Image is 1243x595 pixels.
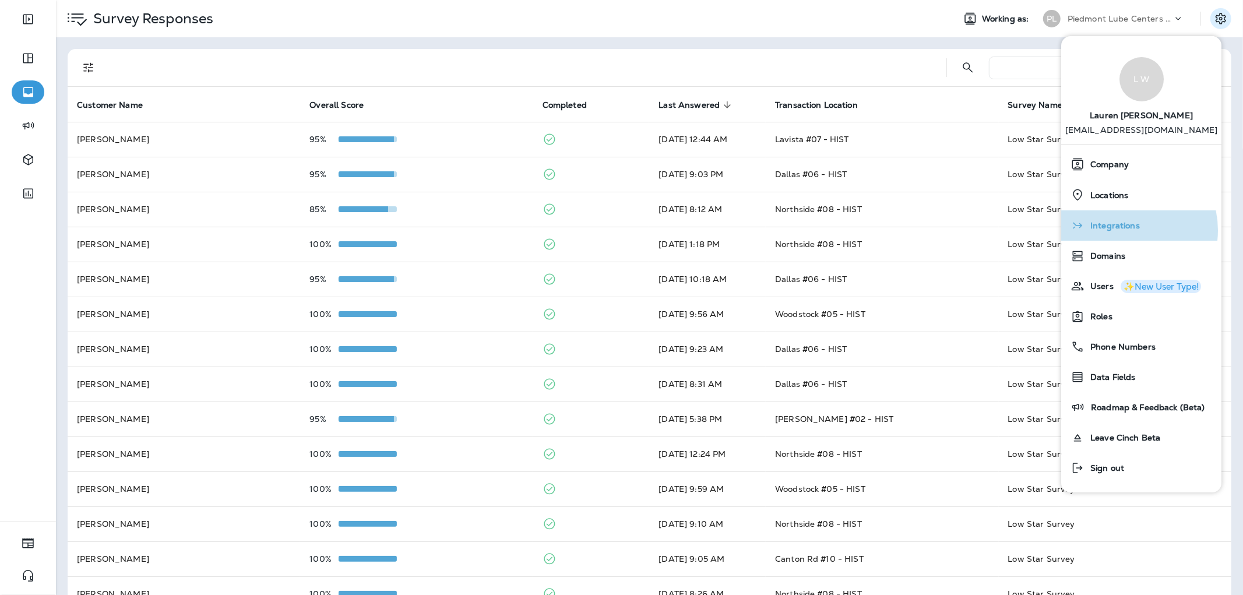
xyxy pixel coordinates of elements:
[659,100,720,110] span: Last Answered
[999,297,1231,332] td: Low Star Survey
[1066,214,1217,237] a: Integrations
[999,402,1231,436] td: Low Star Survey
[1090,101,1193,125] span: Lauren [PERSON_NAME]
[543,100,587,110] span: Completed
[1084,160,1129,170] span: Company
[77,100,143,110] span: Customer Name
[1061,392,1221,423] button: Roadmap & Feedback (Beta)
[766,367,998,402] td: Dallas #06 - HIST
[309,554,339,564] p: 100%
[1121,280,1201,293] button: ✨New User Type!
[766,471,998,506] td: Woodstock #05 - HIST
[309,519,339,529] p: 100%
[1061,423,1221,453] button: Leave Cinch Beta
[649,297,766,332] td: [DATE] 9:56 AM
[999,192,1231,227] td: Low Star Survey
[68,367,300,402] td: [PERSON_NAME]
[309,205,339,214] p: 85%
[68,297,300,332] td: [PERSON_NAME]
[1061,45,1221,144] a: L WLauren [PERSON_NAME] [EMAIL_ADDRESS][DOMAIN_NAME]
[68,192,300,227] td: [PERSON_NAME]
[1008,100,1063,110] span: Survey Name
[649,262,766,297] td: [DATE] 10:18 AM
[999,157,1231,192] td: Low Star Survey
[1008,100,1078,110] span: Survey Name
[309,309,339,319] p: 100%
[766,192,998,227] td: Northside #08 - HIST
[999,471,1231,506] td: Low Star Survey
[1084,191,1128,200] span: Locations
[309,170,339,179] p: 95%
[309,484,339,494] p: 100%
[68,436,300,471] td: [PERSON_NAME]
[1119,57,1164,101] div: L W
[309,414,339,424] p: 95%
[999,436,1231,471] td: Low Star Survey
[309,100,379,110] span: Overall Score
[649,157,766,192] td: [DATE] 9:03 PM
[1061,241,1221,271] button: Domains
[999,506,1231,541] td: Low Star Survey
[999,541,1231,576] td: Low Star Survey
[1066,183,1217,207] a: Locations
[1061,149,1221,179] button: Company
[1061,179,1221,210] button: Locations
[12,8,44,31] button: Expand Sidebar
[1084,342,1156,352] span: Phone Numbers
[649,192,766,227] td: [DATE] 8:12 AM
[1061,210,1221,241] button: Integrations
[1066,153,1217,176] a: Company
[309,449,339,459] p: 100%
[1066,335,1217,358] a: Phone Numbers
[1066,305,1217,328] a: Roles
[89,10,213,27] p: Survey Responses
[309,274,339,284] p: 95%
[766,506,998,541] td: Northside #08 - HIST
[1066,244,1217,267] a: Domains
[1085,403,1205,413] span: Roadmap & Feedback (Beta)
[1124,282,1199,291] div: ✨New User Type!
[1061,362,1221,392] button: Data Fields
[956,56,980,79] button: Search Survey Responses
[1065,125,1218,144] p: [EMAIL_ADDRESS][DOMAIN_NAME]
[1084,221,1140,231] span: Integrations
[1084,251,1125,261] span: Domains
[543,100,602,110] span: Completed
[649,436,766,471] td: [DATE] 12:24 PM
[1084,281,1114,291] span: Users
[649,402,766,436] td: [DATE] 5:38 PM
[1066,365,1217,389] a: Data Fields
[309,100,364,110] span: Overall Score
[1084,463,1124,473] span: Sign out
[999,262,1231,297] td: Low Star Survey
[1210,8,1231,29] button: Settings
[766,297,998,332] td: Woodstock #05 - HIST
[1068,14,1172,23] p: Piedmont Lube Centers LLC
[309,135,339,144] p: 95%
[68,541,300,576] td: [PERSON_NAME]
[309,344,339,354] p: 100%
[1066,274,1217,298] a: Users✨New User Type!
[649,541,766,576] td: [DATE] 9:05 AM
[68,157,300,192] td: [PERSON_NAME]
[68,402,300,436] td: [PERSON_NAME]
[766,157,998,192] td: Dallas #06 - HIST
[766,262,998,297] td: Dallas #06 - HIST
[309,379,339,389] p: 100%
[1084,433,1160,443] span: Leave Cinch Beta
[999,332,1231,367] td: Low Star Survey
[68,332,300,367] td: [PERSON_NAME]
[649,332,766,367] td: [DATE] 9:23 AM
[649,227,766,262] td: [DATE] 1:18 PM
[775,100,873,110] span: Transaction Location
[999,367,1231,402] td: Low Star Survey
[1066,396,1217,419] a: Roadmap & Feedback (Beta)
[68,471,300,506] td: [PERSON_NAME]
[68,122,300,157] td: [PERSON_NAME]
[766,227,998,262] td: Northside #08 - HIST
[649,506,766,541] td: [DATE] 9:10 AM
[659,100,735,110] span: Last Answered
[1084,312,1112,322] span: Roles
[77,56,100,79] button: Filters
[1061,332,1221,362] button: Phone Numbers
